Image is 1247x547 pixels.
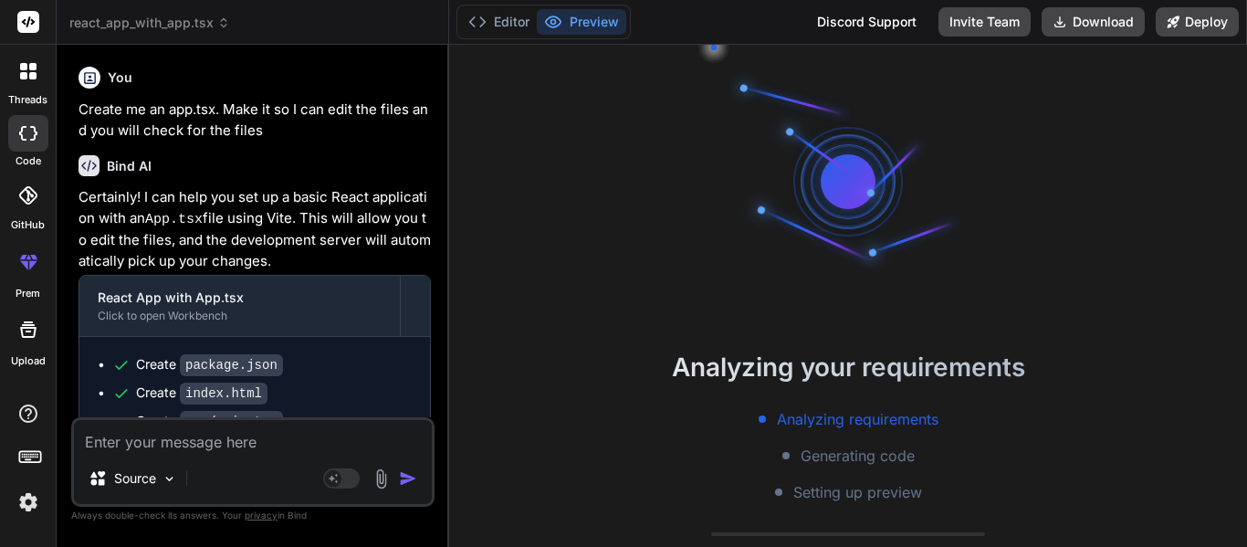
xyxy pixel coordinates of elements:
label: GitHub [11,217,45,233]
label: threads [8,92,47,108]
code: index.html [180,383,267,405]
button: Deploy [1156,7,1239,37]
button: Editor [461,9,537,35]
div: Create [136,384,267,403]
h6: Bind AI [107,157,152,175]
label: prem [16,286,40,301]
code: package.json [180,354,283,376]
h6: You [108,68,132,87]
p: Certainly! I can help you set up a basic React application with an file using Vite. This will all... [79,187,431,271]
img: icon [399,469,417,488]
button: Download [1042,7,1145,37]
span: Generating code [801,445,915,467]
img: attachment [371,468,392,489]
code: src/main.tsx [180,411,283,433]
label: code [16,153,41,169]
div: Discord Support [806,7,927,37]
img: settings [13,487,44,518]
code: App.tsx [145,212,203,227]
div: React App with App.tsx [98,289,382,307]
button: React App with App.tsxClick to open Workbench [79,276,400,336]
p: Create me an app.tsx. Make it so I can edit the files and you will check for the files [79,100,431,141]
img: Pick Models [162,471,177,487]
p: Source [114,469,156,488]
span: Setting up preview [793,481,922,503]
span: privacy [245,510,278,521]
label: Upload [11,353,46,369]
h2: Analyzing your requirements [449,348,1247,386]
div: Create [136,412,283,431]
span: react_app_with_app.tsx [69,14,230,32]
div: Click to open Workbench [98,309,382,323]
p: Always double-check its answers. Your in Bind [71,507,435,524]
div: Create [136,355,283,374]
button: Invite Team [938,7,1031,37]
span: Analyzing requirements [777,408,938,430]
button: Preview [537,9,626,35]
